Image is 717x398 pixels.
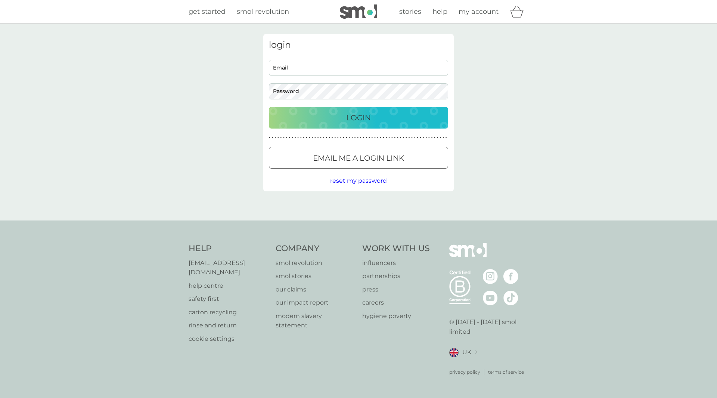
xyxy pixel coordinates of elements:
p: ● [297,136,299,140]
p: ● [357,136,358,140]
img: UK flag [449,348,459,357]
button: Email me a login link [269,147,448,169]
p: ● [360,136,361,140]
p: ● [400,136,401,140]
a: smol revolution [276,258,355,268]
p: ● [295,136,296,140]
a: [EMAIL_ADDRESS][DOMAIN_NAME] [189,258,268,277]
p: ● [366,136,367,140]
p: ● [277,136,279,140]
p: ● [286,136,288,140]
p: ● [409,136,410,140]
p: ● [320,136,322,140]
img: smol [340,4,377,19]
p: ● [443,136,444,140]
p: ● [406,136,407,140]
button: reset my password [330,176,387,186]
a: modern slavery statement [276,311,355,330]
button: Login [269,107,448,129]
p: ● [323,136,325,140]
p: ● [394,136,396,140]
p: ● [374,136,376,140]
span: reset my password [330,177,387,184]
p: ● [303,136,305,140]
p: ● [340,136,342,140]
img: smol [449,243,487,268]
a: hygiene poverty [362,311,430,321]
span: smol revolution [237,7,289,16]
p: ● [434,136,435,140]
p: ● [300,136,302,140]
p: ● [414,136,416,140]
p: ● [377,136,379,140]
p: ● [397,136,398,140]
p: ● [369,136,370,140]
img: visit the smol Tiktok page [503,290,518,305]
p: ● [334,136,336,140]
h3: login [269,40,448,50]
p: ● [289,136,290,140]
a: terms of service [488,368,524,376]
div: basket [510,4,528,19]
p: ● [274,136,276,140]
p: ● [372,136,373,140]
p: privacy policy [449,368,480,376]
span: get started [189,7,226,16]
p: ● [332,136,333,140]
a: press [362,285,430,294]
p: ● [314,136,316,140]
p: ● [380,136,381,140]
p: ● [283,136,285,140]
p: ● [428,136,430,140]
p: ● [440,136,441,140]
p: ● [420,136,421,140]
p: ● [437,136,438,140]
p: ● [349,136,350,140]
p: ● [346,136,347,140]
p: ● [292,136,293,140]
img: visit the smol Facebook page [503,269,518,284]
a: our impact report [276,298,355,308]
span: stories [399,7,421,16]
p: safety first [189,294,268,304]
p: © [DATE] - [DATE] smol limited [449,317,529,336]
p: ● [306,136,307,140]
p: ● [311,136,313,140]
a: help centre [189,281,268,291]
p: careers [362,298,430,308]
a: rinse and return [189,321,268,330]
img: visit the smol Instagram page [483,269,498,284]
span: UK [462,348,471,357]
p: ● [363,136,364,140]
a: our claims [276,285,355,294]
p: ● [431,136,433,140]
p: ● [329,136,330,140]
p: ● [388,136,390,140]
a: cookie settings [189,334,268,344]
p: ● [386,136,387,140]
a: partnerships [362,271,430,281]
p: carton recycling [189,308,268,317]
p: influencers [362,258,430,268]
p: ● [272,136,273,140]
a: my account [459,6,499,17]
p: ● [411,136,413,140]
p: ● [337,136,339,140]
p: Login [346,112,371,124]
a: stories [399,6,421,17]
p: ● [351,136,353,140]
p: ● [326,136,328,140]
a: help [432,6,447,17]
a: smol stories [276,271,355,281]
p: ● [309,136,310,140]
